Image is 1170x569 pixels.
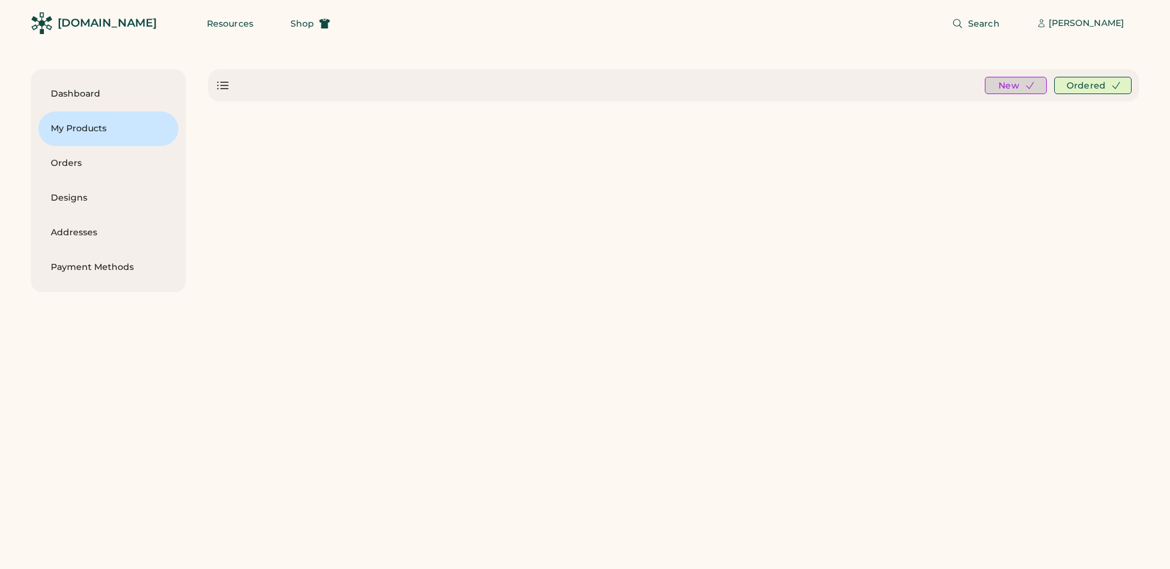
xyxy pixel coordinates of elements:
[276,11,345,36] button: Shop
[1049,17,1124,30] div: [PERSON_NAME]
[58,15,157,31] div: [DOMAIN_NAME]
[192,11,268,36] button: Resources
[51,88,166,100] div: Dashboard
[51,123,166,135] div: My Products
[51,192,166,204] div: Designs
[968,19,1000,28] span: Search
[1054,77,1132,94] button: Ordered
[31,12,53,34] img: Rendered Logo - Screens
[216,78,230,93] div: Show list view
[51,157,166,170] div: Orders
[985,77,1047,94] button: New
[51,261,166,274] div: Payment Methods
[51,227,166,239] div: Addresses
[290,19,314,28] span: Shop
[937,11,1015,36] button: Search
